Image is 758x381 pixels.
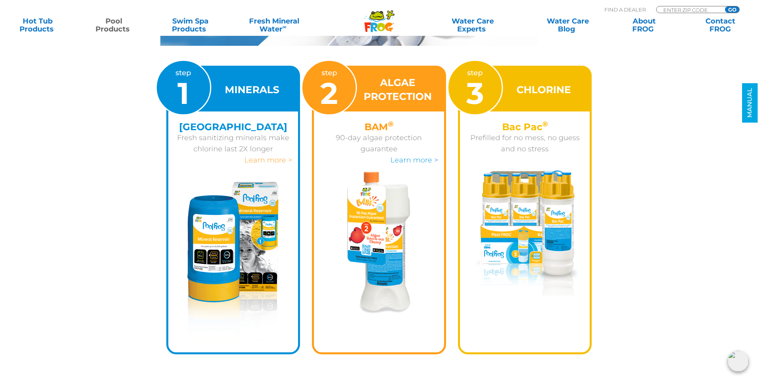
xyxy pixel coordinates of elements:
[161,17,220,33] a: Swim SpaProducts
[538,17,597,33] a: Water CareBlog
[466,75,484,111] span: 3
[728,351,748,371] img: openIcon
[742,83,758,123] a: MANUAL
[614,17,674,33] a: AboutFROG
[320,132,438,154] p: 90-day algae protection guarantee
[320,121,438,132] h4: BAM
[466,132,584,154] p: Prefilled for no mess, no guess and no stress
[425,17,521,33] a: Water CareExperts
[187,182,279,342] img: pool-frog-6100-step-1
[225,83,279,97] h3: MINERALS
[174,121,292,132] h4: [GEOGRAPHIC_DATA]
[388,120,394,129] sup: ®
[390,156,438,164] a: Learn more >
[604,6,646,13] p: Find A Dealer
[466,67,484,108] p: step
[691,17,750,33] a: ContactFROG
[320,67,338,108] p: step
[174,132,292,154] p: Fresh sanitizing minerals make chlorine last 2X longer
[237,17,311,33] a: Fresh MineralWater∞
[542,120,548,129] sup: ®
[347,172,411,314] img: flippin-frog-xl-step-2-algae
[177,75,189,111] span: 1
[663,6,716,13] input: Zip Code Form
[175,67,191,108] p: step
[466,121,584,132] h4: Bac Pac
[84,17,144,33] a: PoolProducts
[362,76,434,104] h3: ALGAE PROTECTION
[472,170,578,296] img: pool-frog-5400-step-3
[725,6,739,13] input: GO
[283,23,286,30] sup: ∞
[8,17,67,33] a: Hot TubProducts
[244,156,292,164] a: Learn more >
[320,75,338,111] span: 2
[516,83,571,97] h3: CHLORINE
